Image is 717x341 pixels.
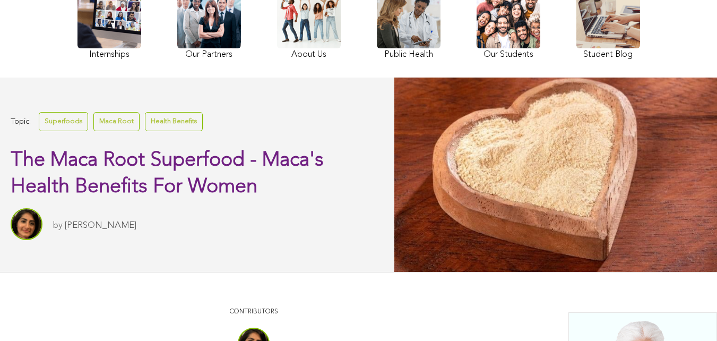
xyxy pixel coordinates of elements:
[53,221,63,230] span: by
[145,112,203,131] a: Health Benefits
[11,115,31,129] span: Topic:
[39,112,88,131] a: Superfoods
[65,221,136,230] a: [PERSON_NAME]
[664,290,717,341] iframe: Chat Widget
[11,150,324,197] span: The Maca Root Superfood - Maca's Health Benefits For Women
[11,208,42,240] img: Sitara Darvish
[93,112,140,131] a: Maca Root
[81,307,426,317] p: CONTRIBUTORS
